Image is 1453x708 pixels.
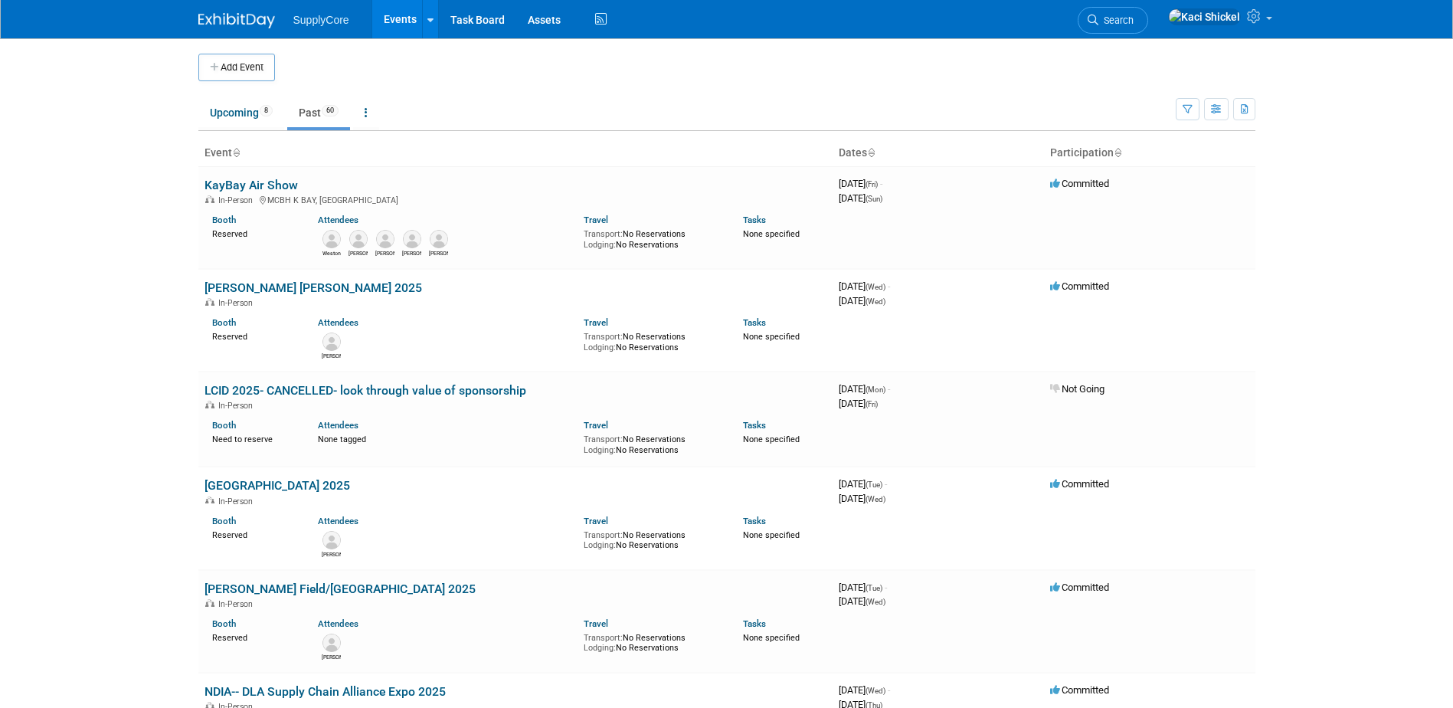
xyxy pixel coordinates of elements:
a: NDIA-- DLA Supply Chain Alliance Expo 2025 [205,684,446,699]
span: [DATE] [839,582,887,593]
div: MCBH K BAY, [GEOGRAPHIC_DATA] [205,193,826,205]
div: Reserved [212,329,296,343]
span: (Fri) [866,400,878,408]
th: Participation [1044,140,1255,166]
a: Attendees [318,215,358,225]
span: [DATE] [839,493,885,504]
a: Tasks [743,618,766,629]
span: None specified [743,434,800,444]
span: None specified [743,332,800,342]
div: Weston Amaya [322,248,341,257]
img: In-Person Event [205,298,214,306]
span: Committed [1050,478,1109,490]
div: Brigette Beard [349,248,368,257]
a: Tasks [743,215,766,225]
span: [DATE] [839,595,885,607]
a: [PERSON_NAME] [PERSON_NAME] 2025 [205,280,422,295]
span: Lodging: [584,643,616,653]
a: Tasks [743,317,766,328]
div: No Reservations No Reservations [584,226,720,250]
span: In-Person [218,195,257,205]
span: (Wed) [866,283,885,291]
div: Reserved [212,226,296,240]
span: Lodging: [584,445,616,455]
span: Committed [1050,684,1109,696]
button: Add Event [198,54,275,81]
div: Mike Jester [402,248,421,257]
div: No Reservations No Reservations [584,527,720,551]
th: Dates [833,140,1044,166]
img: Jeff Leemon [322,531,341,549]
span: In-Person [218,599,257,609]
span: Not Going [1050,383,1104,395]
div: None tagged [318,431,572,445]
span: None specified [743,633,800,643]
span: [DATE] [839,192,882,204]
span: Lodging: [584,343,616,352]
span: (Fri) [866,180,878,188]
img: Brigette Beard [349,230,368,248]
a: Travel [584,420,608,431]
img: Mike Jester [403,230,421,248]
span: [DATE] [839,478,887,490]
span: None specified [743,530,800,540]
span: Lodging: [584,540,616,550]
span: - [880,178,882,189]
span: Transport: [584,633,623,643]
span: - [888,383,890,395]
span: In-Person [218,401,257,411]
span: None specified [743,229,800,239]
div: Anthony Colotti [429,248,448,257]
th: Event [198,140,833,166]
a: Attendees [318,618,358,629]
div: No Reservations No Reservations [584,329,720,352]
a: Tasks [743,420,766,431]
a: LCID 2025- CANCELLED- look through value of sponsorship [205,383,526,398]
span: Lodging: [584,240,616,250]
span: 8 [260,105,273,116]
span: Committed [1050,582,1109,593]
span: - [885,478,887,490]
img: Kaci Shickel [1168,8,1241,25]
span: Transport: [584,530,623,540]
a: Booth [212,618,236,629]
a: Attendees [318,420,358,431]
div: Julio Martinez [375,248,394,257]
div: Reserved [212,630,296,644]
a: Sort by Event Name [232,146,240,159]
a: Travel [584,516,608,526]
span: [DATE] [839,684,890,696]
div: Need to reserve [212,431,296,445]
span: [DATE] [839,383,890,395]
a: Tasks [743,516,766,526]
div: No Reservations No Reservations [584,630,720,654]
span: (Mon) [866,385,885,394]
span: - [888,684,890,696]
span: [DATE] [839,295,885,306]
img: Julio Martinez [376,230,394,248]
span: (Tue) [866,584,882,592]
a: Search [1078,7,1148,34]
img: In-Person Event [205,497,214,504]
a: Booth [212,420,236,431]
span: Transport: [584,332,623,342]
span: (Wed) [866,495,885,503]
span: Transport: [584,229,623,239]
a: Sort by Participation Type [1114,146,1121,159]
a: Booth [212,215,236,225]
div: No Reservations No Reservations [584,431,720,455]
span: Committed [1050,178,1109,189]
img: In-Person Event [205,195,214,203]
span: [DATE] [839,178,882,189]
span: In-Person [218,497,257,506]
img: Jeff Leemon [322,634,341,652]
a: [PERSON_NAME] Field/[GEOGRAPHIC_DATA] 2025 [205,582,476,596]
img: In-Person Event [205,401,214,408]
img: Weston Amaya [322,230,341,248]
span: - [888,280,890,292]
a: Sort by Start Date [867,146,875,159]
a: Travel [584,317,608,328]
img: Josh Temple [322,333,341,351]
span: (Wed) [866,297,885,306]
div: Josh Temple [322,351,341,360]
